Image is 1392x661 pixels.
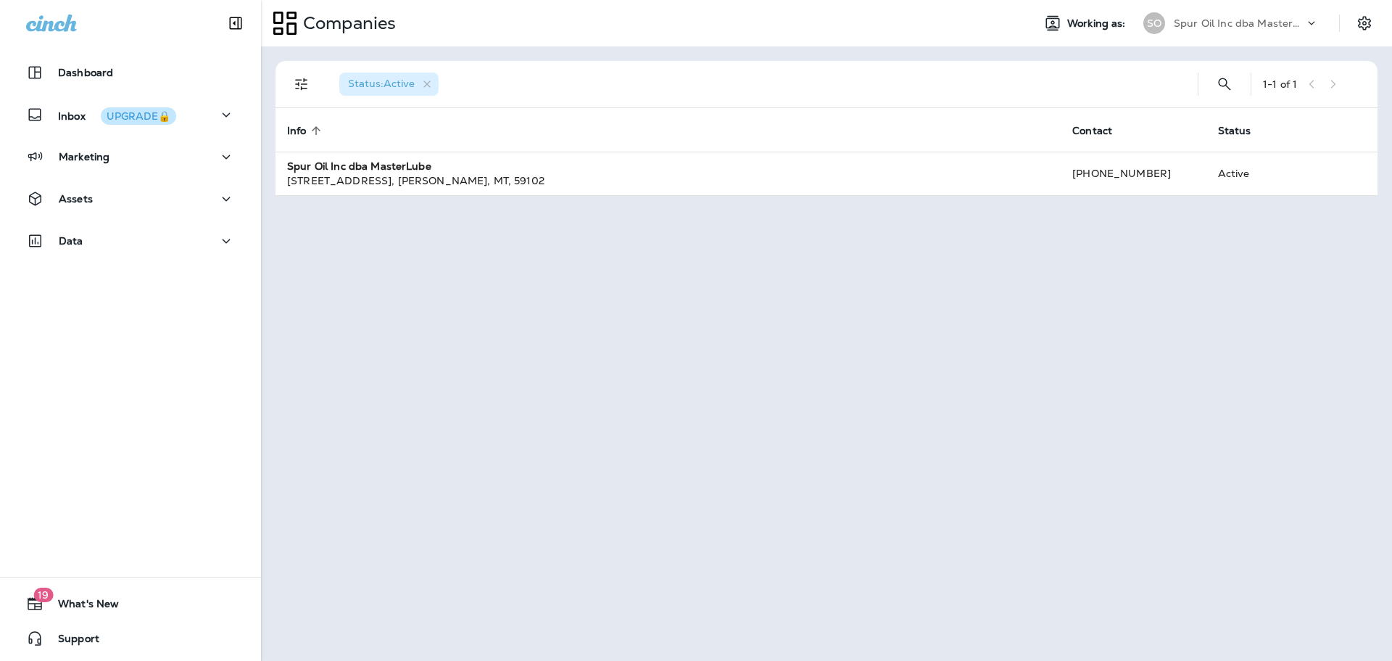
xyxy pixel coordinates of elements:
[43,633,99,650] span: Support
[14,100,246,129] button: InboxUPGRADE🔒
[1174,17,1304,29] p: Spur Oil Inc dba MasterLube
[14,58,246,87] button: Dashboard
[14,142,246,171] button: Marketing
[101,107,176,125] button: UPGRADE🔒
[348,77,415,90] span: Status : Active
[14,226,246,255] button: Data
[287,173,1049,188] div: [STREET_ADDRESS] , [PERSON_NAME] , MT , 59102
[14,184,246,213] button: Assets
[14,589,246,618] button: 19What's New
[1210,70,1239,99] button: Search Companies
[1067,17,1129,30] span: Working as:
[33,588,53,602] span: 19
[107,111,170,121] div: UPGRADE🔒
[339,73,439,96] div: Status:Active
[287,124,326,137] span: Info
[1218,125,1251,137] span: Status
[59,235,83,247] p: Data
[58,107,176,123] p: Inbox
[58,67,113,78] p: Dashboard
[59,193,93,205] p: Assets
[59,151,109,163] p: Marketing
[14,624,246,653] button: Support
[1218,124,1270,137] span: Status
[287,125,307,137] span: Info
[1072,125,1112,137] span: Contact
[1263,78,1297,90] div: 1 - 1 of 1
[287,70,316,99] button: Filters
[1061,152,1206,195] td: [PHONE_NUMBER]
[297,12,396,34] p: Companies
[287,160,431,173] strong: Spur Oil Inc dba MasterLube
[1072,124,1131,137] span: Contact
[43,598,119,615] span: What's New
[1351,10,1377,36] button: Settings
[1206,152,1299,195] td: Active
[1143,12,1165,34] div: SO
[215,9,256,38] button: Collapse Sidebar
